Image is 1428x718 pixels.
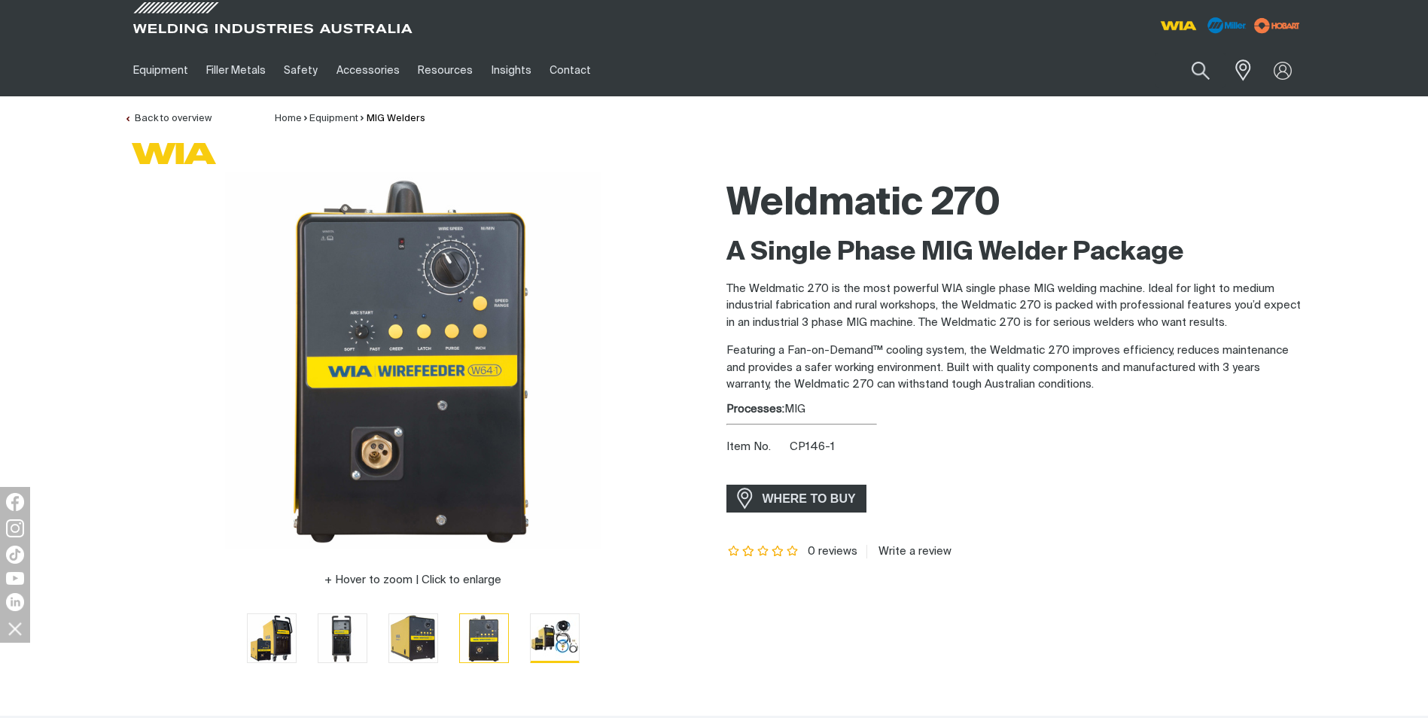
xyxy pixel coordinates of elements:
[409,44,482,96] a: Resources
[531,614,579,662] img: Weldmatic 270
[482,44,540,96] a: Insights
[309,114,358,123] a: Equipment
[2,616,28,641] img: hide socials
[1155,53,1226,88] input: Product name or item number...
[726,401,1305,418] div: MIG
[6,519,24,537] img: Instagram
[318,613,367,663] button: Go to slide 2
[6,593,24,611] img: LinkedIn
[225,172,601,549] img: Weldmatic 270
[388,613,438,663] button: Go to slide 3
[866,545,951,558] a: Write a review
[459,613,509,663] button: Go to slide 4
[367,114,425,123] a: MIG Welders
[726,403,784,415] strong: Processes:
[726,236,1305,269] h2: A Single Phase MIG Welder Package
[6,572,24,585] img: YouTube
[275,44,327,96] a: Safety
[327,44,409,96] a: Accessories
[790,441,835,452] span: CP146-1
[318,614,367,662] img: Weldmatic 270
[1175,53,1226,88] button: Search products
[460,614,508,662] img: Weldmatic 270
[247,613,297,663] button: Go to slide 1
[530,613,580,663] button: Go to slide 5
[726,281,1305,332] p: The Weldmatic 270 is the most powerful WIA single phase MIG welding machine. Ideal for light to m...
[124,114,212,123] a: Back to overview of MIG Welders
[726,546,800,557] span: Rating: {0}
[726,180,1305,229] h1: Weldmatic 270
[124,44,1009,96] nav: Main
[275,114,302,123] a: Home
[197,44,275,96] a: Filler Metals
[753,487,866,511] span: WHERE TO BUY
[726,485,867,513] a: WHERE TO BUY
[726,342,1305,394] p: Featuring a Fan-on-Demand™ cooling system, the Weldmatic 270 improves efficiency, reduces mainten...
[248,614,296,662] img: Weldmatic 270
[6,493,24,511] img: Facebook
[1250,14,1305,37] img: miller
[808,546,857,557] span: 0 reviews
[124,44,197,96] a: Equipment
[275,111,425,126] nav: Breadcrumb
[6,546,24,564] img: TikTok
[315,571,510,589] button: Hover to zoom | Click to enlarge
[389,614,437,662] img: Weldmatic 270
[726,439,787,456] span: Item No.
[540,44,600,96] a: Contact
